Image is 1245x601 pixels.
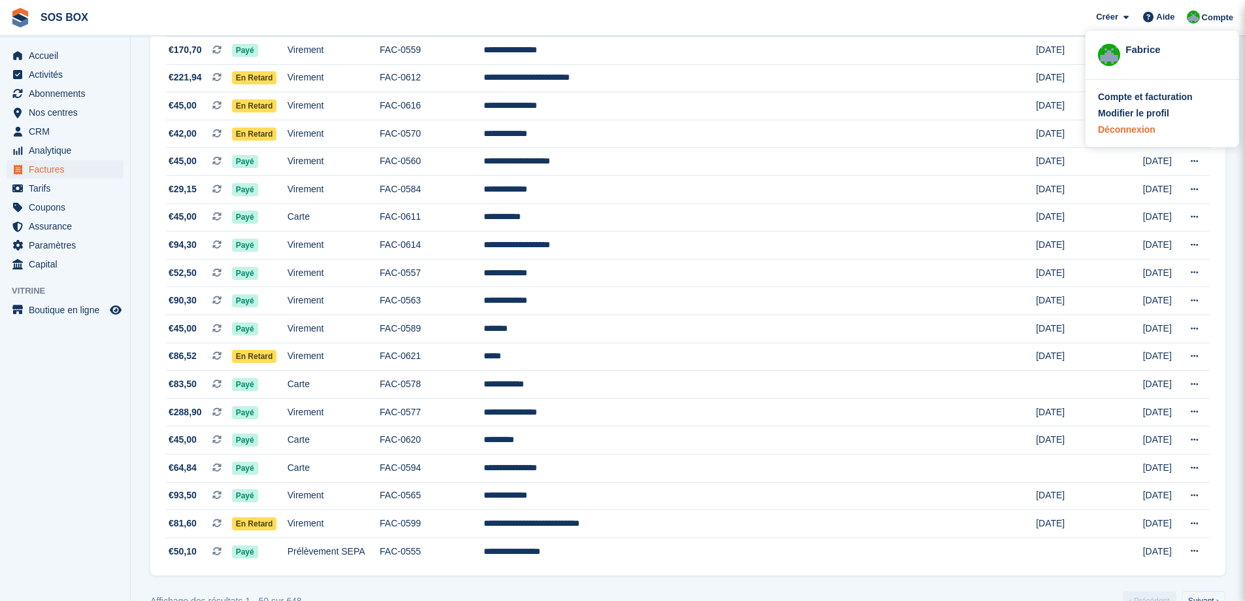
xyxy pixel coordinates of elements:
td: [DATE] [1143,203,1177,232]
a: menu [7,46,124,65]
a: menu [7,255,124,273]
td: FAC-0570 [380,120,484,148]
td: [DATE] [1143,538,1177,565]
span: €90,30 [169,294,197,307]
td: FAC-0612 [380,64,484,92]
span: €64,84 [169,461,197,475]
span: Coupons [29,198,107,216]
span: Payé [232,489,258,502]
span: €93,50 [169,489,197,502]
span: Payé [232,183,258,196]
td: [DATE] [1143,232,1177,260]
span: Assurance [29,217,107,235]
a: Compte et facturation [1098,90,1227,104]
td: [DATE] [1036,92,1143,120]
span: €29,15 [169,182,197,196]
td: FAC-0563 [380,287,484,315]
span: Boutique en ligne [29,301,107,319]
td: [DATE] [1143,343,1177,371]
td: [DATE] [1143,455,1177,483]
td: [DATE] [1036,482,1143,510]
td: Virement [288,398,380,426]
td: [DATE] [1036,148,1143,176]
span: €221,94 [169,71,202,84]
span: Payé [232,434,258,447]
td: [DATE] [1143,176,1177,204]
td: [DATE] [1036,343,1143,371]
td: Virement [288,148,380,176]
span: Payé [232,545,258,558]
span: €83,50 [169,377,197,391]
a: menu [7,84,124,103]
td: [DATE] [1036,259,1143,287]
td: FAC-0557 [380,259,484,287]
span: Abonnements [29,84,107,103]
span: Payé [232,462,258,475]
span: €50,10 [169,545,197,558]
span: Compte [1202,11,1233,24]
span: Payé [232,294,258,307]
td: Carte [288,203,380,232]
span: Payé [232,322,258,335]
span: En retard [232,517,277,530]
span: Paramètres [29,236,107,254]
span: En retard [232,99,277,112]
span: €288,90 [169,405,202,419]
span: Vitrine [12,284,130,298]
td: [DATE] [1143,315,1177,343]
a: menu [7,103,124,122]
td: [DATE] [1036,287,1143,315]
td: FAC-0578 [380,371,484,399]
a: menu [7,198,124,216]
span: Payé [232,406,258,419]
span: €94,30 [169,238,197,252]
td: [DATE] [1143,510,1177,538]
a: menu [7,301,124,319]
a: menu [7,122,124,141]
td: Carte [288,426,380,455]
div: Compte et facturation [1098,90,1193,104]
span: Factures [29,160,107,179]
div: Déconnexion [1098,123,1155,137]
a: Modifier le profil [1098,107,1227,120]
span: €170,70 [169,43,202,57]
a: menu [7,179,124,197]
span: €45,00 [169,99,197,112]
span: Analytique [29,141,107,160]
td: Virement [288,92,380,120]
td: Virement [288,120,380,148]
span: Payé [232,44,258,57]
a: SOS BOX [35,7,93,28]
span: €81,60 [169,517,197,530]
td: FAC-0555 [380,538,484,565]
td: FAC-0621 [380,343,484,371]
td: Virement [288,37,380,65]
td: FAC-0614 [380,232,484,260]
span: €52,50 [169,266,197,280]
span: €45,00 [169,154,197,168]
div: Modifier le profil [1098,107,1169,120]
span: €86,52 [169,349,197,363]
td: [DATE] [1036,232,1143,260]
td: [DATE] [1036,176,1143,204]
td: [DATE] [1036,398,1143,426]
td: Virement [288,510,380,538]
img: Fabrice [1187,10,1200,24]
td: FAC-0594 [380,455,484,483]
td: [DATE] [1143,259,1177,287]
span: Tarifs [29,179,107,197]
span: En retard [232,71,277,84]
td: Virement [288,64,380,92]
td: [DATE] [1036,510,1143,538]
td: Virement [288,343,380,371]
span: €45,00 [169,210,197,224]
td: [DATE] [1143,287,1177,315]
a: menu [7,217,124,235]
img: Fabrice [1098,44,1120,66]
span: Accueil [29,46,107,65]
td: [DATE] [1143,371,1177,399]
td: FAC-0560 [380,148,484,176]
td: FAC-0577 [380,398,484,426]
span: €45,00 [169,433,197,447]
td: [DATE] [1036,120,1143,148]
